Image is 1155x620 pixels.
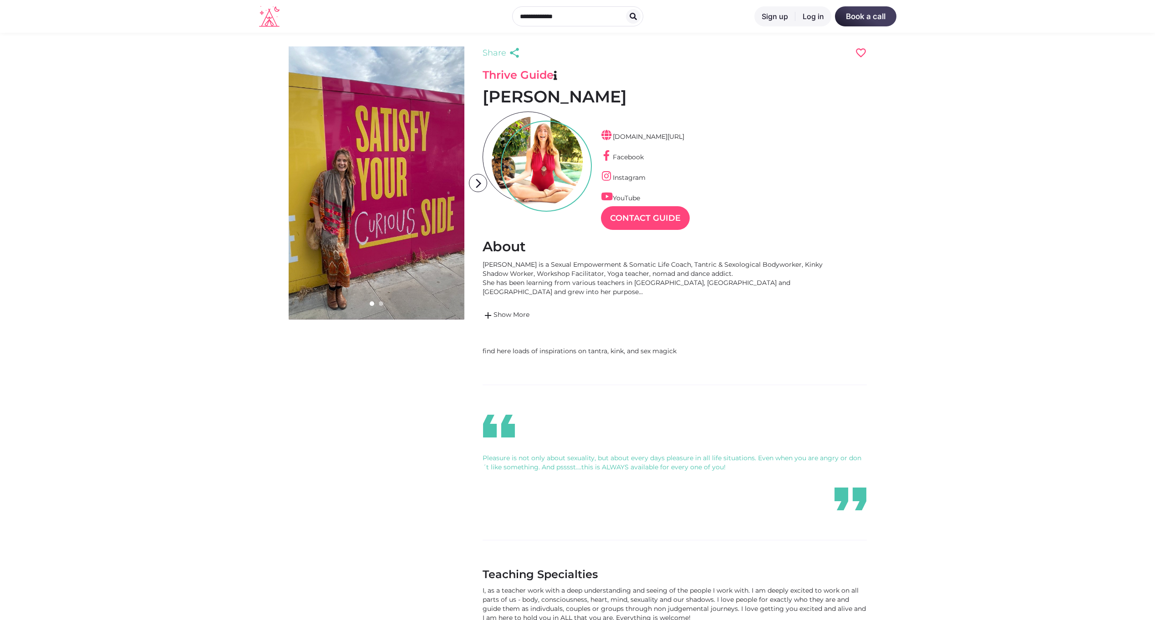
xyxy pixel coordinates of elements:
a: addShow More [483,310,838,321]
a: Instagram [601,173,646,182]
div: find here loads of inspirations on tantra, kink, and sex magick [483,346,756,356]
i: arrow_forward_ios [469,174,488,193]
a: Log in [795,6,831,26]
a: YouTube [601,194,640,202]
span: Share [483,46,506,59]
a: Share [483,46,523,59]
div: [PERSON_NAME] is a Sexual Empowerment & Somatic Life Coach, Tantric & Sexological Bodyworker, Kin... [483,260,838,296]
h1: [PERSON_NAME] [483,86,867,107]
i: format_quote [472,412,526,440]
a: Facebook [601,153,644,161]
i: format_quote [823,485,878,513]
span: add [483,310,494,321]
a: [DOMAIN_NAME][URL] [601,132,684,141]
a: Sign up [754,6,795,26]
h2: About [483,238,867,255]
a: Contact Guide [601,206,690,230]
a: Book a call [835,6,896,26]
h3: Thrive Guide [483,68,867,82]
h3: Teaching Specialties [483,568,867,581]
div: Pleasure is not only about sexuality, but about every days pleasure in all life situations. Even ... [483,453,867,472]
